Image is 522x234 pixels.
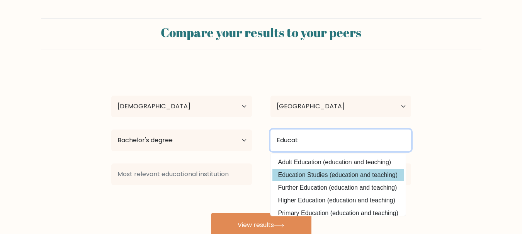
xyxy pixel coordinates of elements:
h2: Compare your results to your peers [46,25,477,40]
option: Further Education (education and teaching) [272,182,404,194]
input: Most relevant educational institution [111,163,252,185]
input: What did you study? [270,130,411,151]
option: Primary Education (education and teaching) [272,207,404,219]
option: Education Studies (education and teaching) [272,169,404,181]
option: Adult Education (education and teaching) [272,156,404,168]
option: Higher Education (education and teaching) [272,194,404,207]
